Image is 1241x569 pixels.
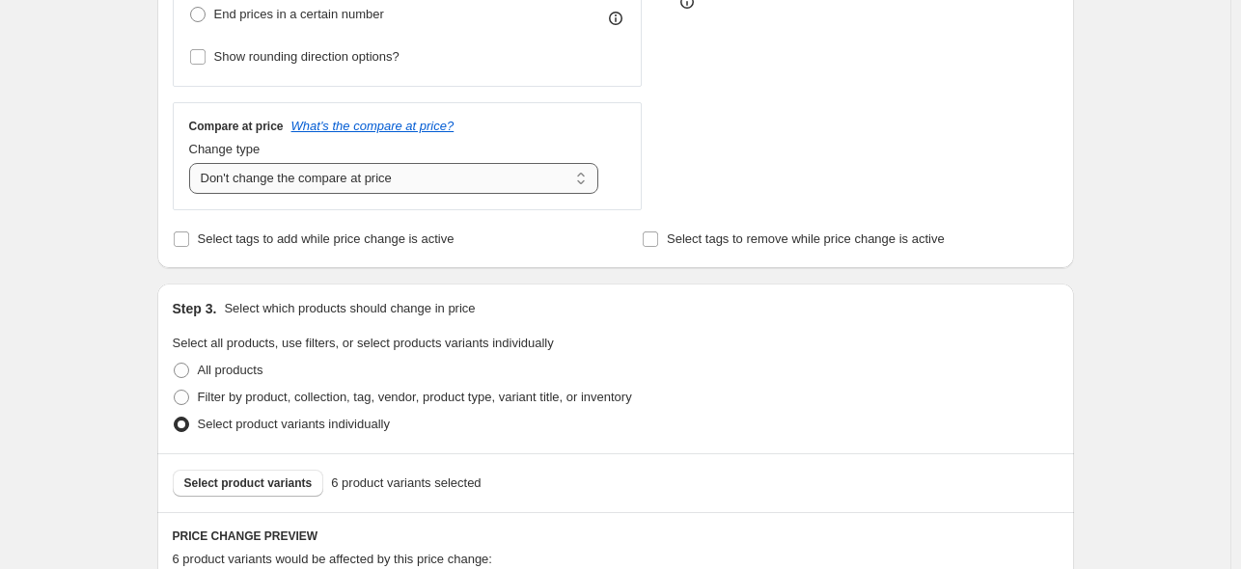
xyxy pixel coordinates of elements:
[173,470,324,497] button: Select product variants
[184,475,313,491] span: Select product variants
[189,119,284,134] h3: Compare at price
[189,142,261,156] span: Change type
[173,336,554,350] span: Select all products, use filters, or select products variants individually
[198,417,390,431] span: Select product variants individually
[331,474,481,493] span: 6 product variants selected
[198,231,455,246] span: Select tags to add while price change is active
[291,119,455,133] button: What's the compare at price?
[173,528,1059,544] h6: PRICE CHANGE PREVIEW
[198,390,632,404] span: Filter by product, collection, tag, vendor, product type, variant title, or inventory
[224,299,475,318] p: Select which products should change in price
[173,552,492,566] span: 6 product variants would be affected by this price change:
[173,299,217,318] h2: Step 3.
[667,231,945,246] span: Select tags to remove while price change is active
[214,7,384,21] span: End prices in a certain number
[198,363,263,377] span: All products
[214,49,400,64] span: Show rounding direction options?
